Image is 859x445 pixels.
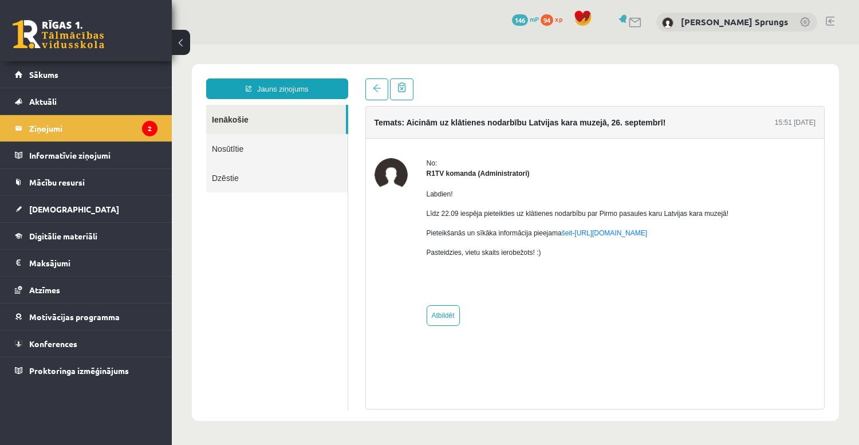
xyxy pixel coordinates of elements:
a: Mācību resursi [15,169,157,195]
i: 2 [142,121,157,136]
a: Digitālie materiāli [15,223,157,249]
a: Informatīvie ziņojumi [15,142,157,168]
a: [DEMOGRAPHIC_DATA] [15,196,157,222]
a: [URL][DOMAIN_NAME] [403,185,475,193]
legend: Informatīvie ziņojumi [29,142,157,168]
img: Didzis Daniels Sprungs [662,17,673,29]
div: No: [255,114,557,124]
a: Sākums [15,61,157,88]
a: Aktuāli [15,88,157,115]
a: Konferences [15,330,157,357]
a: Ienākošie [34,61,174,90]
span: Konferences [29,338,77,349]
strong: R1TV komanda (Administratori) [255,125,358,133]
span: Aktuāli [29,96,57,107]
a: 94 xp [541,14,568,23]
a: Jauns ziņojums [34,34,176,55]
a: Proktoringa izmēģinājums [15,357,157,384]
a: Atzīmes [15,277,157,303]
span: Sākums [29,69,58,80]
a: Maksājumi [15,250,157,276]
a: Motivācijas programma [15,304,157,330]
legend: Ziņojumi [29,115,157,141]
p: Pieteikšanās un sīkāka informācija pieejama - [255,184,557,194]
span: Mācību resursi [29,177,85,187]
a: Nosūtītie [34,90,176,119]
p: Pasteidzies, vietu skaits ierobežots! :) [255,203,557,214]
p: Līdz 22.09 iespēja pieteikties uz klātienes nodarbību par Pirmo pasaules karu Latvijas kara muzejā! [255,164,557,175]
a: šeit [390,185,401,193]
span: 146 [512,14,528,26]
span: xp [555,14,562,23]
a: Dzēstie [34,119,176,148]
a: 146 mP [512,14,539,23]
span: mP [530,14,539,23]
span: [DEMOGRAPHIC_DATA] [29,204,119,214]
h4: Temats: Aicinām uz klātienes nodarbību Latvijas kara muzejā, 26. septembrī! [203,74,494,83]
legend: Maksājumi [29,250,157,276]
img: R1TV komanda [203,114,236,147]
span: 94 [541,14,553,26]
p: Labdien! [255,145,557,155]
a: Atbildēt [255,261,288,282]
a: Ziņojumi2 [15,115,157,141]
div: 15:51 [DATE] [603,73,644,84]
a: [PERSON_NAME] Sprungs [681,16,788,27]
a: Rīgas 1. Tālmācības vidusskola [13,20,104,49]
span: Digitālie materiāli [29,231,97,241]
span: Atzīmes [29,285,60,295]
span: Motivācijas programma [29,312,120,322]
span: Proktoringa izmēģinājums [29,365,129,376]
